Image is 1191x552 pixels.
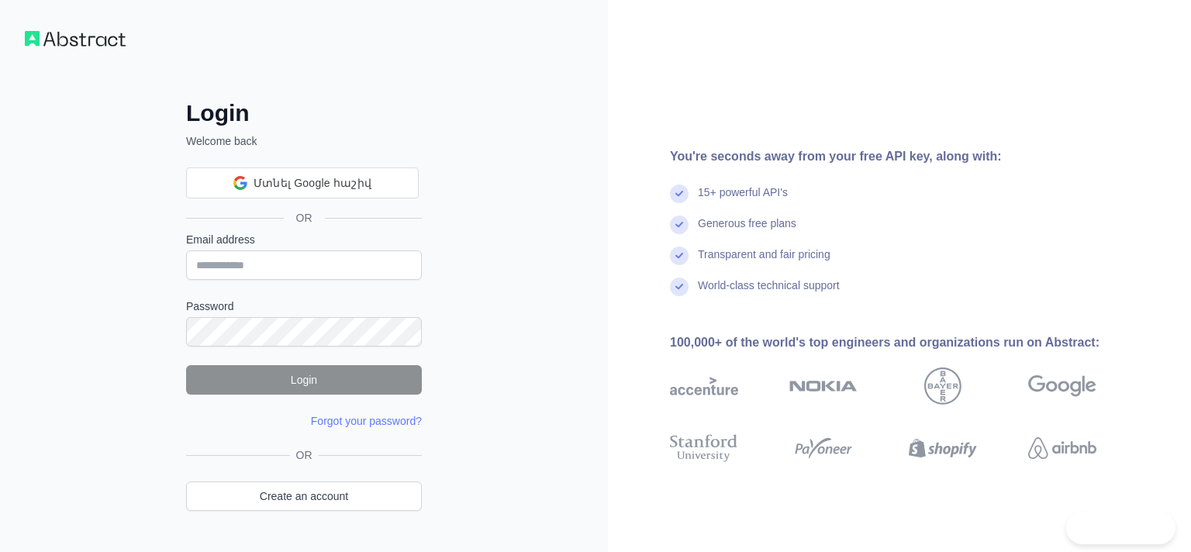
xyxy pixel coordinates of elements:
img: accenture [670,367,738,405]
span: OR [290,447,319,463]
img: check mark [670,278,689,296]
img: stanford university [670,431,738,465]
div: Transparent and fair pricing [698,247,830,278]
img: Workflow [25,31,126,47]
img: payoneer [789,431,858,465]
img: bayer [924,367,961,405]
img: google [1028,367,1096,405]
img: airbnb [1028,431,1096,465]
p: Welcome back [186,133,422,149]
div: Generous free plans [698,216,796,247]
iframe: Toggle Customer Support [1066,512,1175,544]
div: World-class technical support [698,278,840,309]
button: Login [186,365,422,395]
a: Create an account [186,481,422,511]
div: You're seconds away from your free API key, along with: [670,147,1146,166]
div: 100,000+ of the world's top engineers and organizations run on Abstract: [670,333,1146,352]
img: check mark [670,247,689,265]
span: OR [284,210,325,226]
img: check mark [670,216,689,234]
h2: Login [186,99,422,127]
span: Մտնել Google հաշիվ [254,175,371,191]
img: nokia [789,367,858,405]
div: Մտնել Google հաշիվ [186,167,419,198]
div: 15+ powerful API's [698,185,788,216]
a: Forgot your password? [311,415,422,427]
label: Email address [186,232,422,247]
img: shopify [909,431,977,465]
label: Password [186,298,422,314]
img: check mark [670,185,689,203]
